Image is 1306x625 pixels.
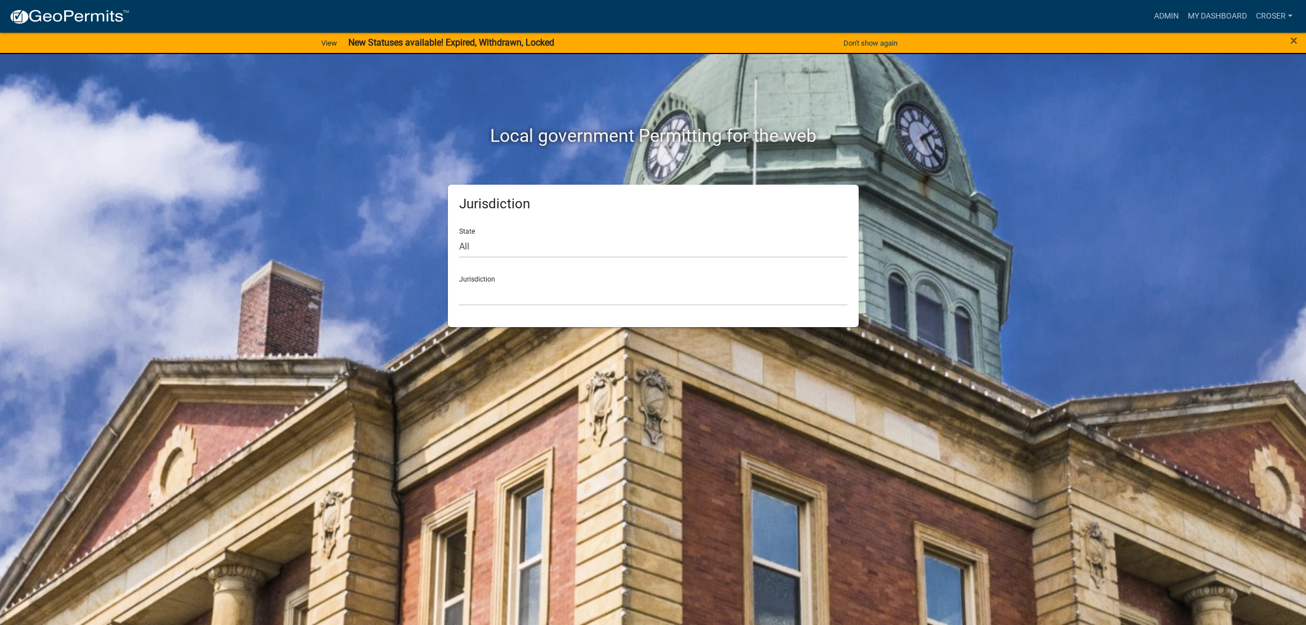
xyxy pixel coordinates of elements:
[317,34,342,52] a: View
[1290,34,1298,47] button: Close
[1150,6,1183,27] a: Admin
[1183,6,1251,27] a: My Dashboard
[1251,6,1297,27] a: croser
[1290,33,1298,48] span: ×
[341,125,966,146] h2: Local government Permitting for the web
[839,34,902,52] button: Don't show again
[459,196,847,212] h5: Jurisdiction
[348,37,554,48] strong: New Statuses available! Expired, Withdrawn, Locked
